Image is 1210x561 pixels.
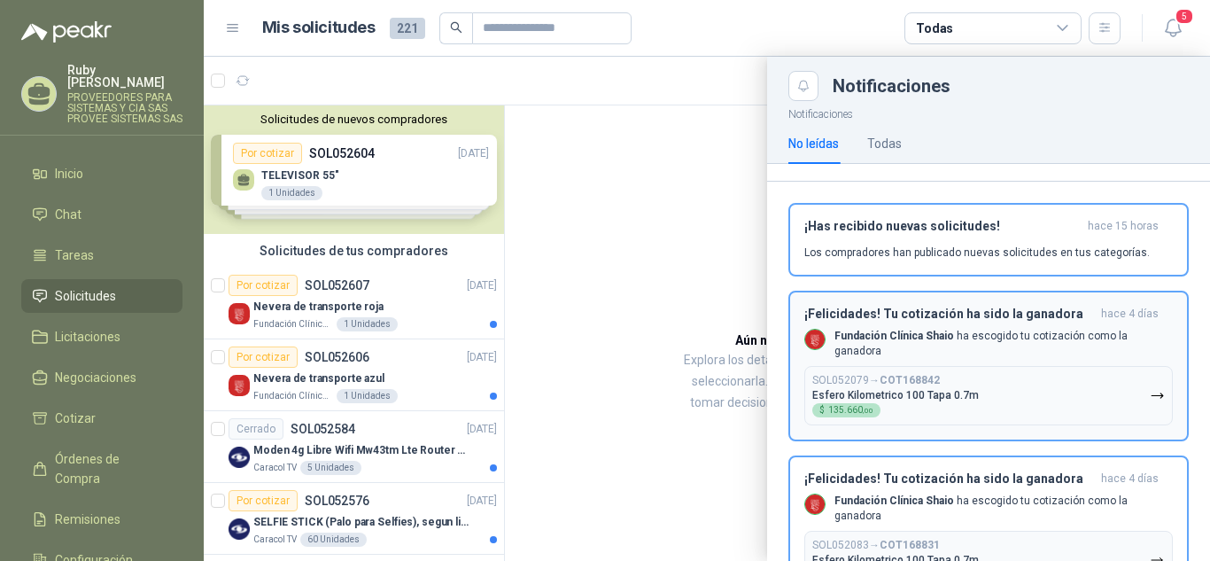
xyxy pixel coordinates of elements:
h3: ¡Felicidades! Tu cotización ha sido la ganadora [804,307,1094,322]
span: 5 [1175,8,1194,25]
span: ,00 [863,407,873,415]
p: PROVEEDORES PARA SISTEMAS Y CIA SAS PROVEE SISTEMAS SAS [67,92,182,124]
a: Inicio [21,157,182,191]
span: Negociaciones [55,368,136,387]
div: Notificaciones [833,77,1189,95]
p: ha escogido tu cotización como la ganadora [834,329,1173,359]
img: Company Logo [805,495,825,514]
p: Los compradores han publicado nuevas solicitudes en tus categorías. [804,245,1150,261]
div: Todas [916,19,953,38]
a: Solicitudes [21,279,182,313]
a: Licitaciones [21,320,182,354]
p: Esfero Kilometrico 100 Tapa 0.7m [812,389,979,401]
div: Todas [867,134,902,153]
span: 135.660 [828,406,873,415]
img: Company Logo [805,330,825,349]
span: Tareas [55,245,94,265]
a: Remisiones [21,503,182,536]
span: Chat [55,205,81,224]
div: No leídas [788,134,839,153]
b: COT168842 [880,374,940,386]
img: Logo peakr [21,21,112,43]
h3: ¡Felicidades! Tu cotización ha sido la ganadora [804,471,1094,487]
p: Ruby [PERSON_NAME] [67,64,182,89]
span: Remisiones [55,510,120,529]
a: Órdenes de Compra [21,442,182,495]
h3: ¡Has recibido nuevas solicitudes! [804,219,1081,234]
span: Órdenes de Compra [55,449,166,488]
h1: Mis solicitudes [262,15,376,41]
button: Close [788,71,818,101]
span: search [450,21,462,34]
a: Cotizar [21,401,182,435]
p: Notificaciones [767,101,1210,123]
span: hace 4 días [1101,471,1159,487]
button: 5 [1157,12,1189,44]
button: SOL052079→COT168842Esfero Kilometrico 100 Tapa 0.7m$135.660,00 [804,366,1173,425]
span: hace 15 horas [1088,219,1159,234]
span: Inicio [55,164,83,183]
span: 221 [390,18,425,39]
button: ¡Felicidades! Tu cotización ha sido la ganadorahace 4 días Company LogoFundación Clínica Shaio ha... [788,291,1189,441]
b: Fundación Clínica Shaio [834,330,954,342]
div: $ [812,403,880,417]
span: Licitaciones [55,327,120,347]
a: Chat [21,198,182,231]
span: Solicitudes [55,286,116,306]
span: hace 4 días [1101,307,1159,322]
a: Tareas [21,238,182,272]
span: Cotizar [55,409,96,428]
button: ¡Has recibido nuevas solicitudes!hace 15 horas Los compradores han publicado nuevas solicitudes e... [788,203,1189,277]
p: ha escogido tu cotización como la ganadora [834,494,1173,524]
p: SOL052079 → [812,374,940,387]
a: Negociaciones [21,361,182,394]
b: COT168831 [880,539,940,551]
b: Fundación Clínica Shaio [834,495,954,507]
p: SOL052083 → [812,539,940,552]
